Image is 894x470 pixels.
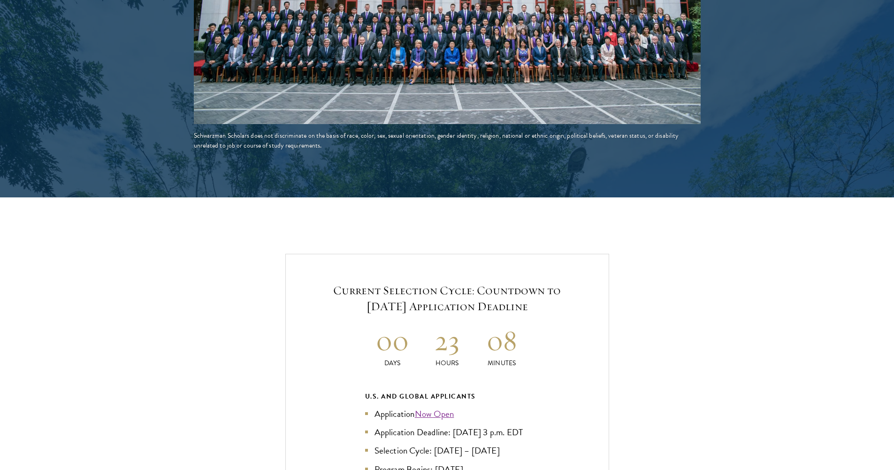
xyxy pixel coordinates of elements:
li: Selection Cycle: [DATE] – [DATE] [365,444,529,457]
p: Hours [420,358,474,368]
h2: 08 [474,323,529,358]
p: Minutes [474,358,529,368]
p: Days [365,358,420,368]
h2: 23 [420,323,474,358]
a: Now Open [415,407,454,421]
div: U.S. and Global Applicants [365,391,529,402]
div: Schwarzman Scholars does not discriminate on the basis of race, color, sex, sexual orientation, g... [194,131,701,150]
h5: Current Selection Cycle: Countdown to [DATE] Application Deadline [314,282,581,314]
li: Application [365,407,529,421]
h2: 00 [365,323,420,358]
li: Application Deadline: [DATE] 3 p.m. EDT [365,425,529,439]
